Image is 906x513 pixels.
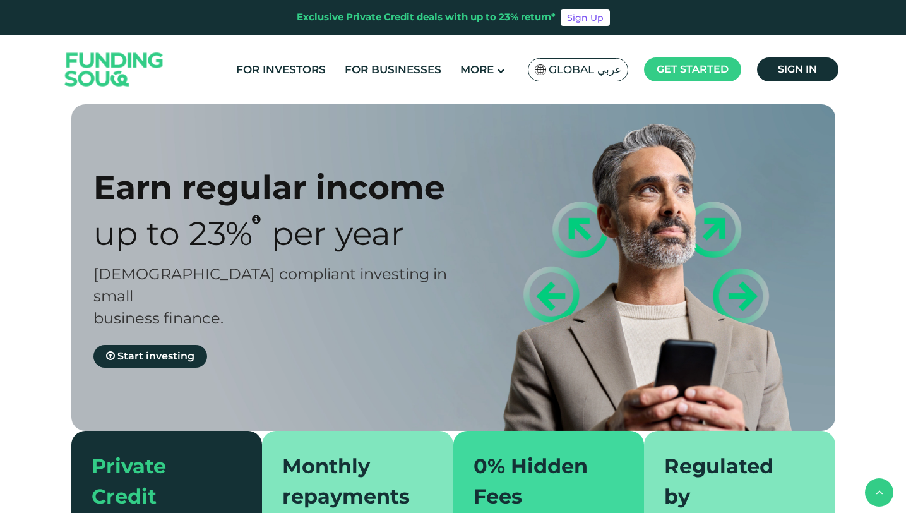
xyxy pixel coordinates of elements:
[865,478,893,507] button: back
[664,451,800,512] div: Regulated by
[474,451,609,512] div: 0% Hidden Fees
[757,57,838,81] a: Sign in
[93,214,253,253] span: Up to 23%
[460,63,494,76] span: More
[117,350,194,362] span: Start investing
[297,10,556,25] div: Exclusive Private Credit deals with up to 23% return*
[657,63,729,75] span: Get started
[52,38,176,102] img: Logo
[93,265,447,327] span: [DEMOGRAPHIC_DATA] compliant investing in small business finance.
[93,167,475,207] div: Earn regular income
[342,59,444,80] a: For Businesses
[271,214,404,253] span: Per Year
[535,64,546,75] img: SA Flag
[252,214,261,224] i: 23% IRR (expected) ~ 15% Net yield (expected)
[549,63,621,77] span: Global عربي
[93,345,207,368] a: Start investing
[778,63,817,75] span: Sign in
[561,9,610,26] a: Sign Up
[233,59,329,80] a: For Investors
[282,451,418,512] div: Monthly repayments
